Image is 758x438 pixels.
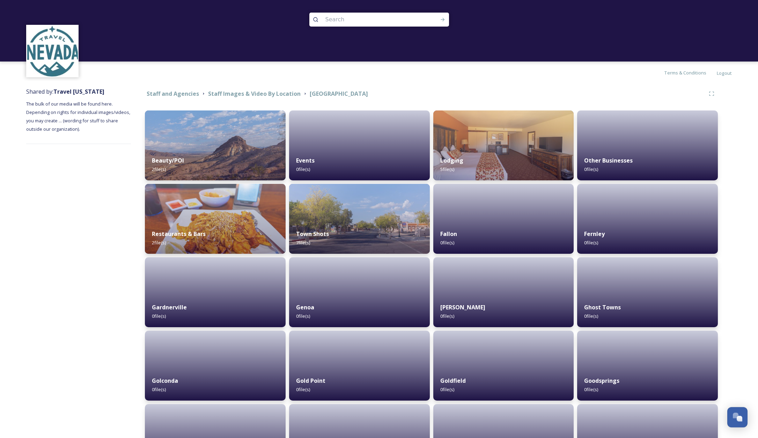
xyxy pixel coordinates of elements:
img: b1cd2913-a650-4876-85c7-4f6ca5330725.jpg [289,184,430,254]
strong: Ghost Towns [584,303,621,311]
input: Search [322,12,418,27]
strong: [GEOGRAPHIC_DATA] [310,90,368,98]
span: Shared by: [26,88,104,95]
strong: Events [296,157,315,164]
strong: Golconda [152,377,178,385]
span: 0 file(s) [440,239,454,246]
strong: Goodsprings [584,377,619,385]
span: 0 file(s) [584,239,598,246]
strong: Fernley [584,230,605,238]
strong: Restaurants & Bars [152,230,206,238]
strong: Gold Point [296,377,325,385]
span: 7 file(s) [296,239,310,246]
strong: Staff and Agencies [147,90,199,98]
span: Logout [717,70,732,76]
strong: Travel [US_STATE] [53,88,104,95]
span: 0 file(s) [584,313,598,319]
span: 0 file(s) [584,166,598,172]
span: 0 file(s) [152,313,166,319]
span: 5 file(s) [440,166,454,172]
strong: Genoa [296,303,314,311]
span: 0 file(s) [152,386,166,393]
strong: Gardnerville [152,303,187,311]
strong: Lodging [440,157,463,164]
span: 0 file(s) [440,313,454,319]
strong: Town Shots [296,230,329,238]
span: 2 file(s) [152,239,166,246]
img: fd45f9a5-fdfd-4bf7-bc1e-65696bf23807.jpg [145,184,286,254]
strong: [PERSON_NAME] [440,303,485,311]
button: Open Chat [727,407,748,428]
img: 6300d4da-9be3-46cd-866a-3b4964f8e219.jpg [145,110,286,180]
strong: Staff Images & Video By Location [208,90,301,98]
a: Terms & Conditions [664,69,717,77]
span: 0 file(s) [440,386,454,393]
span: 0 file(s) [296,386,310,393]
strong: Fallon [440,230,457,238]
span: 2 file(s) [152,166,166,172]
strong: Goldfield [440,377,466,385]
span: The bulk of our media will be found here. Depending on rights for individual images/videos, you m... [26,101,131,132]
img: fed1fbb2-7e51-41ae-91e9-0ca2cc57eebd.jpg [433,110,574,180]
img: download.jpeg [27,26,78,77]
span: 0 file(s) [296,166,310,172]
strong: Other Businesses [584,157,633,164]
span: 0 file(s) [584,386,598,393]
span: Terms & Conditions [664,70,706,76]
span: 0 file(s) [296,313,310,319]
strong: Beauty/POI [152,157,184,164]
